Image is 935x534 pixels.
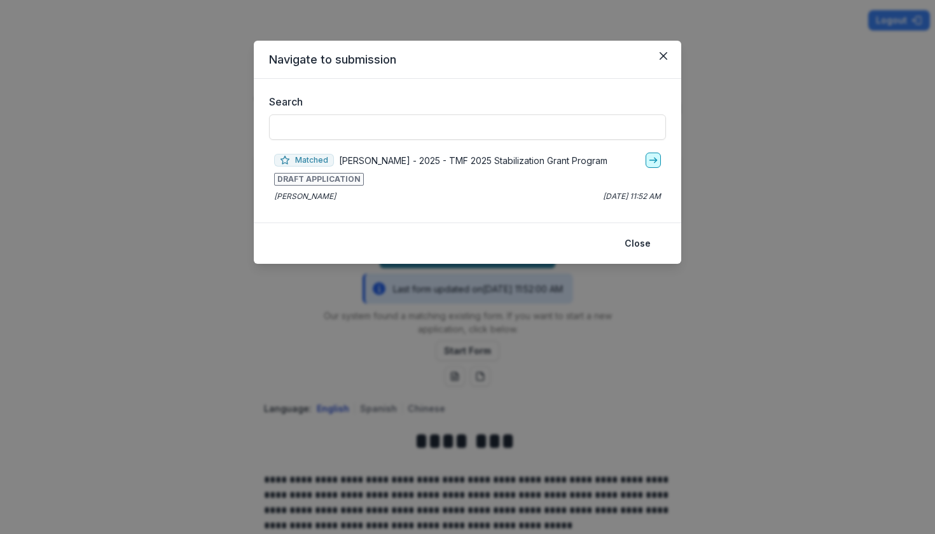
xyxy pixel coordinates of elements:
label: Search [269,94,658,109]
header: Navigate to submission [254,41,681,79]
button: Close [617,233,658,254]
span: DRAFT APPLICATION [274,173,364,186]
p: [DATE] 11:52 AM [603,191,661,202]
a: go-to [646,153,661,168]
button: Close [653,46,674,66]
span: Matched [274,154,334,167]
p: [PERSON_NAME] [274,191,336,202]
p: [PERSON_NAME] - 2025 - TMF 2025 Stabilization Grant Program [339,154,607,167]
